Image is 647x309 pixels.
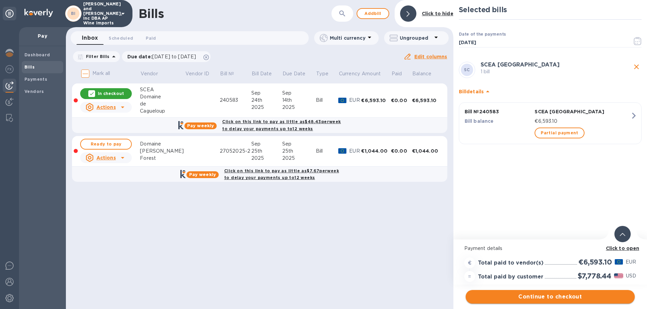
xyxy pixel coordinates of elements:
[24,89,44,94] b: Vendors
[535,118,630,125] p: €6,593.10
[140,148,185,155] div: [PERSON_NAME]
[459,89,484,94] b: Bill details
[361,148,391,154] div: €1,044.00
[146,35,156,42] span: Paid
[71,11,76,16] b: BI
[535,108,630,115] p: SCEA [GEOGRAPHIC_DATA]
[140,93,185,100] div: Domaine
[139,6,164,21] h1: Bills
[24,52,50,57] b: Dashboard
[140,86,185,93] div: SCEA
[349,97,361,104] p: EUR
[414,54,447,59] u: Edit columns
[282,90,316,97] div: Sep
[283,70,314,77] span: Due Date
[606,246,640,251] b: Click to open
[541,129,578,137] span: Partial payment
[464,271,475,282] div: =
[24,77,47,82] b: Payments
[5,65,14,73] img: Foreign exchange
[251,140,282,148] div: Sep
[140,140,185,148] div: Domaine
[83,2,117,25] p: [PERSON_NAME] and [PERSON_NAME], Inc DBA AP Wine Imports
[92,70,110,77] p: Mark all
[282,97,316,104] div: 14th
[471,293,629,301] span: Continue to checkout
[220,97,251,104] div: 240583
[282,155,316,162] div: 2025
[481,61,560,68] b: SCEA [GEOGRAPHIC_DATA]
[251,90,282,97] div: Sep
[465,108,532,115] p: Bill № 240583
[224,168,339,180] b: Click on this link to pay as little as $7.67 per week to delay your payments up to 12 weeks
[185,70,209,77] p: Vendor ID
[185,70,218,77] span: Vendor ID
[459,102,642,144] button: Bill №240583SCEA [GEOGRAPHIC_DATA]Bill balance€6,593.10Partial payment
[24,9,53,17] img: Logo
[140,100,185,108] div: de
[468,260,471,266] strong: €
[330,35,365,41] p: Multi currency
[252,70,281,77] span: Bill Date
[316,70,337,77] span: Type
[141,70,167,77] span: Vendor
[459,33,506,37] label: Date of the payments
[282,148,316,155] div: 25th
[189,172,216,177] b: Pay weekly
[626,258,636,266] p: EUR
[316,148,339,155] div: Bill
[412,70,431,77] p: Balance
[464,245,636,252] p: Payment details
[86,140,126,148] span: Ready to pay
[141,70,158,77] p: Vendor
[481,68,631,75] p: 1 bill
[339,70,360,77] p: Currency
[412,148,442,154] div: €1,044.00
[251,104,282,111] div: 2025
[251,155,282,162] div: 2025
[220,70,234,77] p: Bill №
[464,67,470,72] b: SC
[83,54,110,59] p: Filter Bills
[96,104,116,110] u: Actions
[140,108,185,115] div: Cagueloup
[459,81,642,102] div: Billdetails
[465,118,532,124] p: Bill balance
[220,70,243,77] span: Bill №
[96,155,116,160] u: Actions
[24,33,60,39] p: Pay
[412,70,440,77] span: Balance
[478,260,543,266] h3: Total paid to vendor(s)
[362,70,381,77] p: Amount
[282,140,316,148] div: Sep
[122,51,211,62] div: Due date:[DATE] to [DATE]
[578,258,612,266] h2: €6,593.10
[316,70,328,77] p: Type
[3,7,16,20] div: Unpin categories
[252,70,272,77] p: Bill Date
[631,62,642,72] button: close
[349,148,361,155] p: EUR
[82,33,98,43] span: Inbox
[127,53,200,60] p: Due date :
[251,148,282,155] div: 25th
[391,97,412,104] div: €0.00
[412,97,442,104] div: €6,593.10
[152,54,196,59] span: [DATE] to [DATE]
[466,290,635,304] button: Continue to checkout
[282,104,316,111] div: 2025
[109,35,133,42] span: Scheduled
[422,11,453,16] b: Click to hide
[478,274,543,280] h3: Total paid by customer
[80,139,132,150] button: Ready to pay
[392,70,411,77] span: Paid
[614,273,623,278] img: USD
[222,119,341,131] b: Click on this link to pay as little as $48.43 per week to delay your payments up to 12 weeks
[24,64,35,70] b: Bills
[283,70,305,77] p: Due Date
[357,8,389,19] button: Addbill
[578,272,611,280] h2: $7,778.44
[140,155,185,162] div: Forest
[391,148,412,154] div: €0.00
